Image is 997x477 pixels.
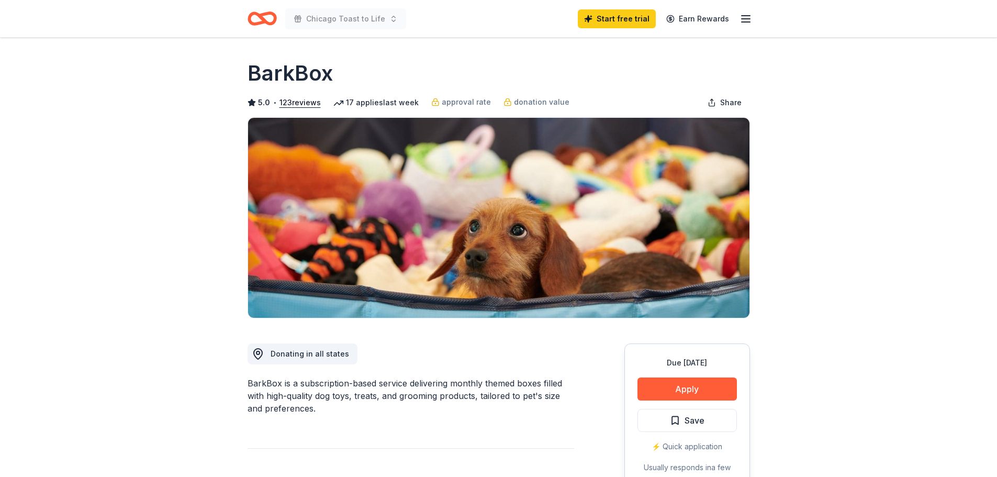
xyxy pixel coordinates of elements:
[685,414,704,427] span: Save
[248,118,749,318] img: Image for BarkBox
[514,96,569,108] span: donation value
[637,440,737,453] div: ⚡️ Quick application
[637,357,737,369] div: Due [DATE]
[271,349,349,358] span: Donating in all states
[720,96,742,109] span: Share
[578,9,656,28] a: Start free trial
[699,92,750,113] button: Share
[637,378,737,401] button: Apply
[258,96,270,109] span: 5.0
[285,8,406,29] button: Chicago Toast to Life
[637,409,737,432] button: Save
[333,96,419,109] div: 17 applies last week
[279,96,321,109] button: 123reviews
[273,98,276,107] span: •
[442,96,491,108] span: approval rate
[248,377,574,415] div: BarkBox is a subscription-based service delivering monthly themed boxes filled with high-quality ...
[431,96,491,108] a: approval rate
[660,9,735,28] a: Earn Rewards
[503,96,569,108] a: donation value
[248,6,277,31] a: Home
[248,59,333,88] h1: BarkBox
[306,13,385,25] span: Chicago Toast to Life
